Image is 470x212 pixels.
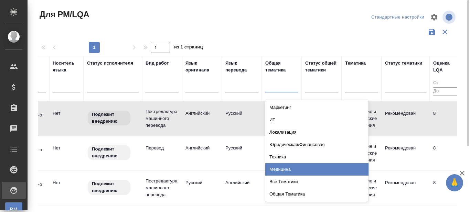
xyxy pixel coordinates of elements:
[87,110,139,126] div: Свежая кровь: на первые 3 заказа по тематике ставь редактора и фиксируй оценки
[87,179,139,196] div: Свежая кровь: на первые 3 заказа по тематике ставь редактора и фиксируй оценки
[49,107,84,131] td: Нет
[433,60,459,74] div: Оценка LQA
[49,176,84,200] td: Нет
[146,60,169,67] div: Вид работ
[142,141,182,165] td: Перевод
[49,141,84,165] td: Нет
[142,174,182,202] td: Постредактура машинного перевода
[87,60,133,67] div: Статус исполнителя
[87,145,139,161] div: Свежая кровь: на первые 3 заказа по тематике ставь редактора и фиксируй оценки
[92,146,126,159] p: Подлежит внедрению
[433,87,466,96] input: До
[265,176,368,188] div: Все Тематики
[433,179,466,186] div: перевод хороший. Желательно использовать переводчика с редактором, но для несложных заказов возмо...
[370,12,426,23] div: split button
[385,60,422,67] div: Статус тематики
[182,176,222,200] td: Русский
[382,107,430,131] td: Рекомендован
[182,141,222,165] td: Английский
[442,11,457,24] span: Посмотреть информацию
[174,43,203,53] span: из 1 страниц
[265,188,368,200] div: Общая Тематика
[345,60,366,67] div: Тематика
[142,105,182,132] td: Постредактура машинного перевода
[265,163,368,176] div: Медицина
[222,107,262,131] td: Русский
[265,126,368,138] div: Локализация
[265,138,368,151] div: Юридическая/Финансовая
[225,60,258,74] div: Язык перевода
[433,110,466,117] div: перевод хороший. Желательно использовать переводчика с редактором, но для несложных заказов возмо...
[92,111,126,125] p: Подлежит внедрению
[182,107,222,131] td: Английский
[185,60,218,74] div: Язык оригинала
[265,151,368,163] div: Техника
[265,60,298,74] div: Общая тематика
[265,101,368,114] div: Маркетинг
[262,176,302,200] td: Медицина
[222,176,262,200] td: Английский
[433,79,466,88] input: От
[262,107,302,131] td: Медицина
[265,114,368,126] div: ИТ
[92,180,126,194] p: Подлежит внедрению
[438,25,451,38] button: Сбросить фильтры
[382,176,430,200] td: Рекомендован
[382,141,430,165] td: Рекомендован
[449,176,460,190] span: 🙏
[446,174,463,191] button: 🙏
[305,60,338,74] div: Статус общей тематики
[222,141,262,165] td: Русский
[433,145,466,152] div: перевод хороший. Желательно использовать переводчика с редактором, но для несложных заказов возмо...
[425,25,438,38] button: Сохранить фильтры
[53,60,80,74] div: Носитель языка
[262,141,302,165] td: Медицина
[426,9,442,25] span: Настроить таблицу
[38,9,89,20] span: Для PM/LQA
